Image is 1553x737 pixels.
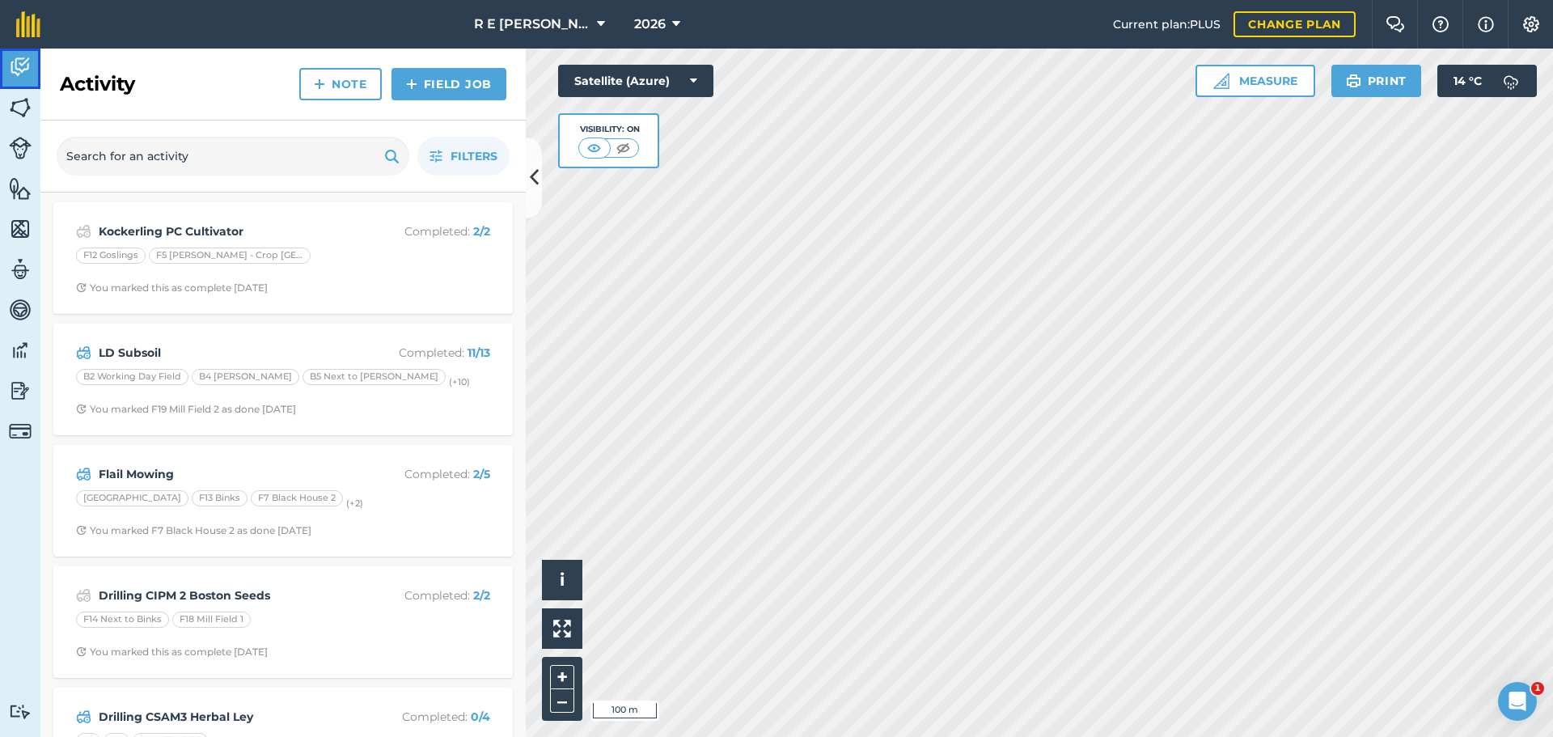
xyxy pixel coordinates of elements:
[473,467,490,481] strong: 2 / 5
[468,345,490,360] strong: 11 / 13
[9,176,32,201] img: svg+xml;base64,PHN2ZyB4bWxucz0iaHR0cDovL3d3dy53My5vcmcvMjAwMC9zdmciIHdpZHRoPSI1NiIgaGVpZ2h0PSI2MC...
[76,404,87,414] img: Clock with arrow pointing clockwise
[1386,16,1405,32] img: Two speech bubbles overlapping with the left bubble in the forefront
[76,524,311,537] div: You marked F7 Black House 2 as done [DATE]
[9,704,32,719] img: svg+xml;base64,PD94bWwgdmVyc2lvbj0iMS4wIiBlbmNvZGluZz0idXRmLTgiPz4KPCEtLSBHZW5lcmF0b3I6IEFkb2JlIE...
[362,587,490,604] p: Completed :
[560,570,565,590] span: i
[76,707,91,726] img: svg+xml;base64,PD94bWwgdmVyc2lvbj0iMS4wIiBlbmNvZGluZz0idXRmLTgiPz4KPCEtLSBHZW5lcmF0b3I6IEFkb2JlIE...
[76,282,87,293] img: Clock with arrow pointing clockwise
[613,140,633,156] img: svg+xml;base64,PHN2ZyB4bWxucz0iaHR0cDovL3d3dy53My5vcmcvMjAwMC9zdmciIHdpZHRoPSI1MCIgaGVpZ2h0PSI0MC...
[76,646,87,657] img: Clock with arrow pointing clockwise
[1113,15,1221,33] span: Current plan : PLUS
[99,465,355,483] strong: Flail Mowing
[1331,65,1422,97] button: Print
[542,560,582,600] button: i
[99,708,355,726] strong: Drilling CSAM3 Herbal Ley
[362,708,490,726] p: Completed :
[9,257,32,282] img: svg+xml;base64,PD94bWwgdmVyc2lvbj0iMS4wIiBlbmNvZGluZz0idXRmLTgiPz4KPCEtLSBHZW5lcmF0b3I6IEFkb2JlIE...
[362,344,490,362] p: Completed :
[553,620,571,637] img: Four arrows, one pointing top left, one top right, one bottom right and the last bottom left
[76,464,91,484] img: svg+xml;base64,PD94bWwgdmVyc2lvbj0iMS4wIiBlbmNvZGluZz0idXRmLTgiPz4KPCEtLSBHZW5lcmF0b3I6IEFkb2JlIE...
[192,490,248,506] div: F13 Binks
[9,338,32,362] img: svg+xml;base64,PD94bWwgdmVyc2lvbj0iMS4wIiBlbmNvZGluZz0idXRmLTgiPz4KPCEtLSBHZW5lcmF0b3I6IEFkb2JlIE...
[76,369,188,385] div: B2 Working Day Field
[1498,682,1537,721] iframe: Intercom live chat
[172,612,251,628] div: F18 Mill Field 1
[362,465,490,483] p: Completed :
[634,15,666,34] span: 2026
[76,612,169,628] div: F14 Next to Binks
[550,665,574,689] button: +
[9,217,32,241] img: svg+xml;base64,PHN2ZyB4bWxucz0iaHR0cDovL3d3dy53My5vcmcvMjAwMC9zdmciIHdpZHRoPSI1NiIgaGVpZ2h0PSI2MC...
[473,224,490,239] strong: 2 / 2
[60,71,135,97] h2: Activity
[149,248,311,264] div: F5 [PERSON_NAME] - Crop [GEOGRAPHIC_DATA] Shed
[99,587,355,604] strong: Drilling CIPM 2 Boston Seeds
[1454,65,1482,97] span: 14 ° C
[578,123,640,136] div: Visibility: On
[76,222,91,241] img: svg+xml;base64,PD94bWwgdmVyc2lvbj0iMS4wIiBlbmNvZGluZz0idXRmLTgiPz4KPCEtLSBHZW5lcmF0b3I6IEFkb2JlIE...
[192,369,299,385] div: B4 [PERSON_NAME]
[1346,71,1361,91] img: svg+xml;base64,PHN2ZyB4bWxucz0iaHR0cDovL3d3dy53My5vcmcvMjAwMC9zdmciIHdpZHRoPSIxOSIgaGVpZ2h0PSIyNC...
[558,65,713,97] button: Satellite (Azure)
[63,333,503,426] a: LD SubsoilCompleted: 11/13B2 Working Day FieldB4 [PERSON_NAME]B5 Next to [PERSON_NAME](+10)Clock ...
[417,137,510,176] button: Filters
[449,376,470,388] small: (+ 10 )
[16,11,40,37] img: fieldmargin Logo
[99,222,355,240] strong: Kockerling PC Cultivator
[584,140,604,156] img: svg+xml;base64,PHN2ZyB4bWxucz0iaHR0cDovL3d3dy53My5vcmcvMjAwMC9zdmciIHdpZHRoPSI1MCIgaGVpZ2h0PSI0MC...
[384,146,400,166] img: svg+xml;base64,PHN2ZyB4bWxucz0iaHR0cDovL3d3dy53My5vcmcvMjAwMC9zdmciIHdpZHRoPSIxOSIgaGVpZ2h0PSIyNC...
[9,137,32,159] img: svg+xml;base64,PD94bWwgdmVyc2lvbj0iMS4wIiBlbmNvZGluZz0idXRmLTgiPz4KPCEtLSBHZW5lcmF0b3I6IEFkb2JlIE...
[314,74,325,94] img: svg+xml;base64,PHN2ZyB4bWxucz0iaHR0cDovL3d3dy53My5vcmcvMjAwMC9zdmciIHdpZHRoPSIxNCIgaGVpZ2h0PSIyNC...
[76,282,268,294] div: You marked this as complete [DATE]
[391,68,506,100] a: Field Job
[63,455,503,547] a: Flail MowingCompleted: 2/5[GEOGRAPHIC_DATA]F13 BinksF7 Black House 2(+2)Clock with arrow pointing...
[99,344,355,362] strong: LD Subsoil
[9,298,32,322] img: svg+xml;base64,PD94bWwgdmVyc2lvbj0iMS4wIiBlbmNvZGluZz0idXRmLTgiPz4KPCEtLSBHZW5lcmF0b3I6IEFkb2JlIE...
[76,490,188,506] div: [GEOGRAPHIC_DATA]
[1521,16,1541,32] img: A cog icon
[63,212,503,304] a: Kockerling PC CultivatorCompleted: 2/2F12 GoslingsF5 [PERSON_NAME] - Crop [GEOGRAPHIC_DATA] ShedC...
[299,68,382,100] a: Note
[76,525,87,536] img: Clock with arrow pointing clockwise
[346,498,363,509] small: (+ 2 )
[9,420,32,443] img: svg+xml;base64,PD94bWwgdmVyc2lvbj0iMS4wIiBlbmNvZGluZz0idXRmLTgiPz4KPCEtLSBHZW5lcmF0b3I6IEFkb2JlIE...
[9,55,32,79] img: svg+xml;base64,PD94bWwgdmVyc2lvbj0iMS4wIiBlbmNvZGluZz0idXRmLTgiPz4KPCEtLSBHZW5lcmF0b3I6IEFkb2JlIE...
[1531,682,1544,695] span: 1
[406,74,417,94] img: svg+xml;base64,PHN2ZyB4bWxucz0iaHR0cDovL3d3dy53My5vcmcvMjAwMC9zdmciIHdpZHRoPSIxNCIgaGVpZ2h0PSIyNC...
[57,137,409,176] input: Search for an activity
[1478,15,1494,34] img: svg+xml;base64,PHN2ZyB4bWxucz0iaHR0cDovL3d3dy53My5vcmcvMjAwMC9zdmciIHdpZHRoPSIxNyIgaGVpZ2h0PSIxNy...
[471,709,490,724] strong: 0 / 4
[9,379,32,403] img: svg+xml;base64,PD94bWwgdmVyc2lvbj0iMS4wIiBlbmNvZGluZz0idXRmLTgiPz4KPCEtLSBHZW5lcmF0b3I6IEFkb2JlIE...
[76,586,91,605] img: svg+xml;base64,PD94bWwgdmVyc2lvbj0iMS4wIiBlbmNvZGluZz0idXRmLTgiPz4KPCEtLSBHZW5lcmF0b3I6IEFkb2JlIE...
[303,369,446,385] div: B5 Next to [PERSON_NAME]
[1234,11,1356,37] a: Change plan
[1431,16,1450,32] img: A question mark icon
[1437,65,1537,97] button: 14 °C
[473,588,490,603] strong: 2 / 2
[251,490,343,506] div: F7 Black House 2
[1195,65,1315,97] button: Measure
[1495,65,1527,97] img: svg+xml;base64,PD94bWwgdmVyc2lvbj0iMS4wIiBlbmNvZGluZz0idXRmLTgiPz4KPCEtLSBHZW5lcmF0b3I6IEFkb2JlIE...
[76,248,146,264] div: F12 Goslings
[362,222,490,240] p: Completed :
[9,95,32,120] img: svg+xml;base64,PHN2ZyB4bWxucz0iaHR0cDovL3d3dy53My5vcmcvMjAwMC9zdmciIHdpZHRoPSI1NiIgaGVpZ2h0PSI2MC...
[474,15,590,34] span: R E [PERSON_NAME]
[76,646,268,659] div: You marked this as complete [DATE]
[76,403,296,416] div: You marked F19 Mill Field 2 as done [DATE]
[451,147,497,165] span: Filters
[63,576,503,668] a: Drilling CIPM 2 Boston SeedsCompleted: 2/2F14 Next to BinksF18 Mill Field 1Clock with arrow point...
[550,689,574,713] button: –
[1213,73,1229,89] img: Ruler icon
[76,343,91,362] img: svg+xml;base64,PD94bWwgdmVyc2lvbj0iMS4wIiBlbmNvZGluZz0idXRmLTgiPz4KPCEtLSBHZW5lcmF0b3I6IEFkb2JlIE...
